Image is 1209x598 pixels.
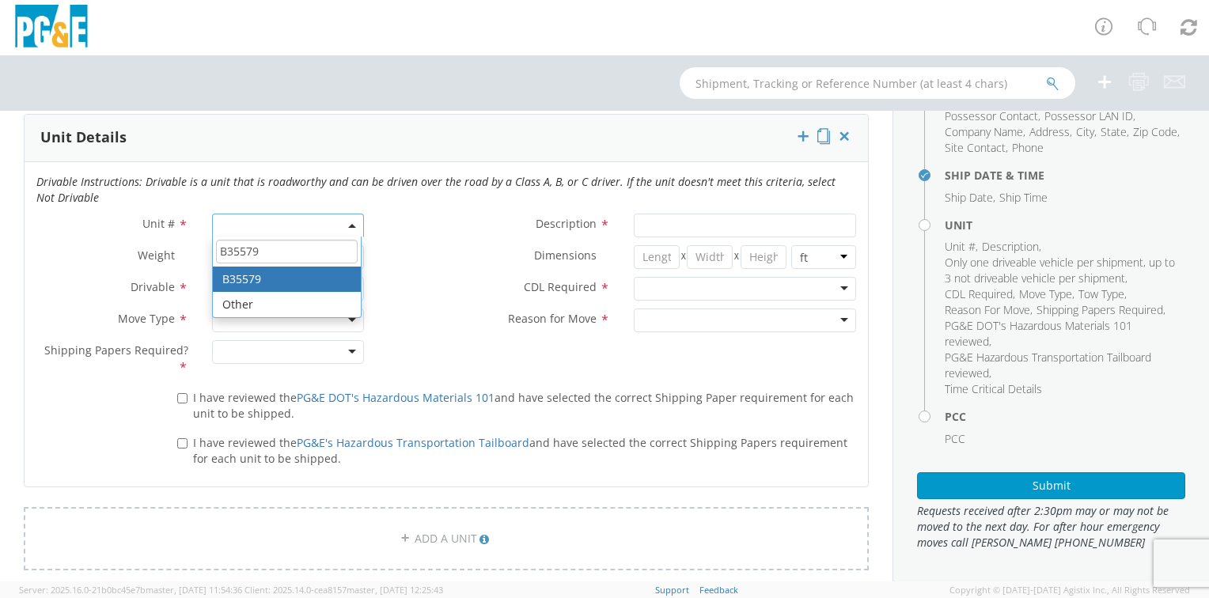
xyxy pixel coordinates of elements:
input: I have reviewed thePG&E DOT's Hazardous Materials 101and have selected the correct Shipping Paper... [177,393,188,403]
span: Move Type [118,311,175,326]
input: I have reviewed thePG&E's Hazardous Transportation Tailboardand have selected the correct Shippin... [177,438,188,448]
span: CDL Required [524,279,597,294]
button: Submit [917,472,1185,499]
i: Drivable Instructions: Drivable is a unit that is roadworthy and can be driven over the road by a... [36,174,836,205]
li: , [982,239,1041,255]
span: PG&E DOT's Hazardous Materials 101 reviewed [945,318,1132,349]
span: Drivable [131,279,175,294]
a: Feedback [699,584,738,596]
span: Ship Date [945,190,993,205]
span: Reason for Move [508,311,597,326]
span: master, [DATE] 11:54:36 [146,584,242,596]
li: , [1078,286,1127,302]
span: X [733,245,741,269]
li: , [1029,124,1072,140]
li: , [945,286,1015,302]
li: , [1044,108,1135,124]
li: , [945,255,1181,286]
span: Ship Time [999,190,1048,205]
li: Other [213,292,361,317]
a: PG&E's Hazardous Transportation Tailboard [297,435,529,450]
span: Reason For Move [945,302,1030,317]
span: Address [1029,124,1070,139]
li: , [945,318,1181,350]
span: Move Type [1019,286,1072,301]
span: Dimensions [534,248,597,263]
li: , [945,350,1181,381]
span: Phone [1012,140,1044,155]
span: Company Name [945,124,1023,139]
h3: Unit Details [40,130,127,146]
span: Client: 2025.14.0-cea8157 [244,584,443,596]
span: Unit # [945,239,976,254]
span: Zip Code [1133,124,1177,139]
input: Shipment, Tracking or Reference Number (at least 4 chars) [680,67,1075,99]
input: Width [687,245,733,269]
span: State [1101,124,1127,139]
span: City [1076,124,1094,139]
span: Shipping Papers Required [1037,302,1163,317]
span: Server: 2025.16.0-21b0bc45e7b [19,584,242,596]
li: , [945,190,995,206]
a: Support [655,584,689,596]
span: Only one driveable vehicle per shipment, up to 3 not driveable vehicle per shipment [945,255,1175,286]
span: Description [536,216,597,231]
span: Possessor Contact [945,108,1038,123]
span: Possessor LAN ID [1044,108,1133,123]
li: , [945,108,1040,124]
li: B35579 [213,267,361,292]
span: X [680,245,688,269]
a: PG&E DOT's Hazardous Materials 101 [297,390,495,405]
li: , [1133,124,1180,140]
span: Unit # [142,216,175,231]
span: PCC [945,431,965,446]
span: I have reviewed the and have selected the correct Shipping Papers requirement for each unit to be... [193,435,847,466]
a: ADD A UNIT [24,507,869,570]
li: , [945,302,1033,318]
li: , [1019,286,1074,302]
span: Weight [138,248,175,263]
h4: Ship Date & Time [945,169,1185,181]
span: Copyright © [DATE]-[DATE] Agistix Inc., All Rights Reserved [949,584,1190,596]
span: I have reviewed the and have selected the correct Shipping Paper requirement for each unit to be ... [193,390,854,421]
span: PG&E Hazardous Transportation Tailboard reviewed [945,350,1151,380]
span: Site Contact [945,140,1006,155]
h4: Unit [945,219,1185,231]
span: master, [DATE] 12:25:43 [347,584,443,596]
li: , [945,124,1025,140]
input: Height [741,245,786,269]
span: Requests received after 2:30pm may or may not be moved to the next day. For after hour emergency ... [917,503,1185,551]
li: , [1101,124,1129,140]
li: , [945,140,1008,156]
span: Shipping Papers Required? [44,343,188,358]
li: , [1076,124,1097,140]
span: Description [982,239,1039,254]
h4: PCC [945,411,1185,422]
li: , [945,239,978,255]
span: Tow Type [1078,286,1124,301]
li: , [1037,302,1165,318]
span: Time Critical Details [945,381,1042,396]
img: pge-logo-06675f144f4cfa6a6814.png [12,5,91,51]
input: Length [634,245,680,269]
span: CDL Required [945,286,1013,301]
